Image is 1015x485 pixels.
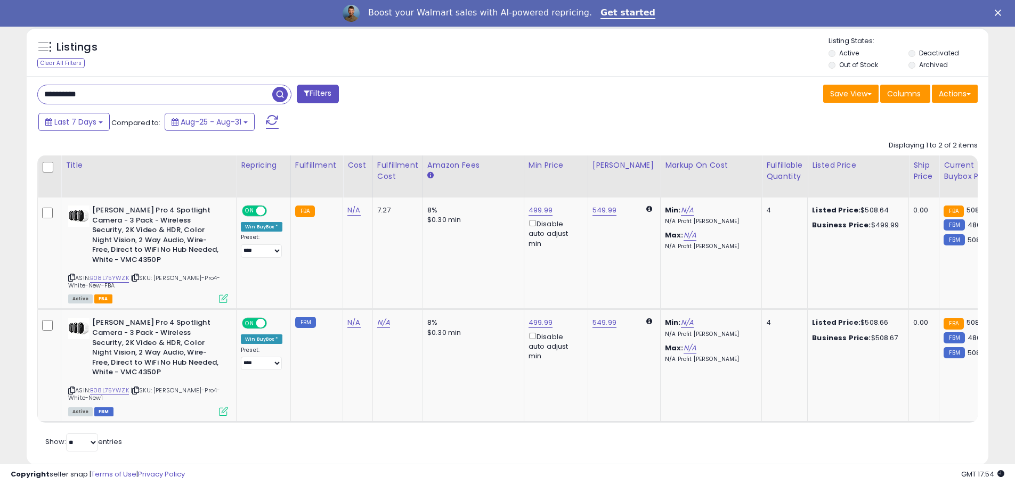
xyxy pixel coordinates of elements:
[90,274,129,283] a: B08L75YWZK
[68,318,228,414] div: ASIN:
[961,469,1004,479] span: 2025-09-8 17:54 GMT
[241,347,282,371] div: Preset:
[138,469,185,479] a: Privacy Policy
[665,230,684,240] b: Max:
[11,470,185,480] div: seller snap | |
[665,343,684,353] b: Max:
[944,318,963,330] small: FBA
[529,317,553,328] a: 499.99
[347,160,368,171] div: Cost
[812,317,860,327] b: Listed Price:
[377,205,415,215] div: 7.27
[839,48,859,57] label: Active
[823,85,879,103] button: Save View
[368,7,592,18] div: Boost your Walmart sales with AI-powered repricing.
[919,48,959,57] label: Deactivated
[377,317,390,328] a: N/A
[665,160,757,171] div: Markup on Cost
[880,85,930,103] button: Columns
[90,386,129,395] a: B08L75YWZK
[295,317,316,328] small: FBM
[968,235,991,245] span: 508.66
[944,347,964,358] small: FBM
[427,318,516,327] div: 8%
[889,141,978,151] div: Displaying 1 to 2 of 2 items
[944,160,998,182] div: Current Buybox Price
[766,160,803,182] div: Fulfillable Quantity
[66,160,232,171] div: Title
[529,160,583,171] div: Min Price
[665,317,681,327] b: Min:
[944,219,964,231] small: FBM
[37,58,85,68] div: Clear All Filters
[241,160,286,171] div: Repricing
[91,469,136,479] a: Terms of Use
[11,469,50,479] strong: Copyright
[56,40,98,55] h5: Listings
[377,160,418,182] div: Fulfillment Cost
[913,160,935,182] div: Ship Price
[913,205,931,215] div: 0.00
[38,113,110,131] button: Last 7 Days
[592,317,616,328] a: 549.99
[241,334,282,344] div: Win BuyBox *
[913,318,931,327] div: 0.00
[681,205,694,216] a: N/A
[111,118,160,128] span: Compared to:
[68,386,220,402] span: | SKU: [PERSON_NAME]-Pro4-White-New1
[812,220,900,230] div: $499.99
[295,205,315,217] small: FBA
[665,218,753,225] p: N/A Profit [PERSON_NAME]
[427,171,434,180] small: Amazon Fees.
[427,215,516,225] div: $0.30 min
[295,160,338,171] div: Fulfillment
[887,88,921,99] span: Columns
[661,155,762,198] th: The percentage added to the cost of goods (COGS) that forms the calculator for Min & Max prices.
[829,36,988,46] p: Listing States:
[839,60,878,69] label: Out of Stock
[665,356,753,363] p: N/A Profit [PERSON_NAME]
[684,343,696,354] a: N/A
[243,207,256,216] span: ON
[265,319,282,328] span: OFF
[68,407,93,416] span: All listings currently available for purchase on Amazon
[529,218,580,249] div: Disable auto adjust min
[812,205,900,215] div: $508.64
[968,220,981,230] span: 480
[529,331,580,361] div: Disable auto adjust min
[94,294,112,303] span: FBA
[919,60,948,69] label: Archived
[812,333,900,343] div: $508.67
[427,160,519,171] div: Amazon Fees
[165,113,255,131] button: Aug-25 - Aug-31
[812,205,860,215] b: Listed Price:
[812,333,871,343] b: Business Price:
[592,205,616,216] a: 549.99
[297,85,338,103] button: Filters
[181,117,241,127] span: Aug-25 - Aug-31
[265,207,282,216] span: OFF
[347,205,360,216] a: N/A
[665,205,681,215] b: Min:
[92,205,222,267] b: [PERSON_NAME] Pro 4 Spotlight Camera - 3 Pack - Wireless Security, 2K Video & HDR, Color Night Vi...
[94,407,113,416] span: FBM
[92,318,222,380] b: [PERSON_NAME] Pro 4 Spotlight Camera - 3 Pack - Wireless Security, 2K Video & HDR, Color Night Vi...
[681,317,694,328] a: N/A
[347,317,360,328] a: N/A
[967,317,990,327] span: 508.64
[684,230,696,241] a: N/A
[45,437,122,447] span: Show: entries
[54,117,96,127] span: Last 7 Days
[592,160,656,171] div: [PERSON_NAME]
[766,205,799,215] div: 4
[766,318,799,327] div: 4
[68,294,93,303] span: All listings currently available for purchase on Amazon
[932,85,978,103] button: Actions
[968,348,991,358] span: 508.66
[812,160,904,171] div: Listed Price
[600,7,655,19] a: Get started
[995,10,1005,16] div: Close
[665,331,753,338] p: N/A Profit [PERSON_NAME]
[68,318,90,339] img: 31G-4NizBPL._SL40_.jpg
[944,205,963,217] small: FBA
